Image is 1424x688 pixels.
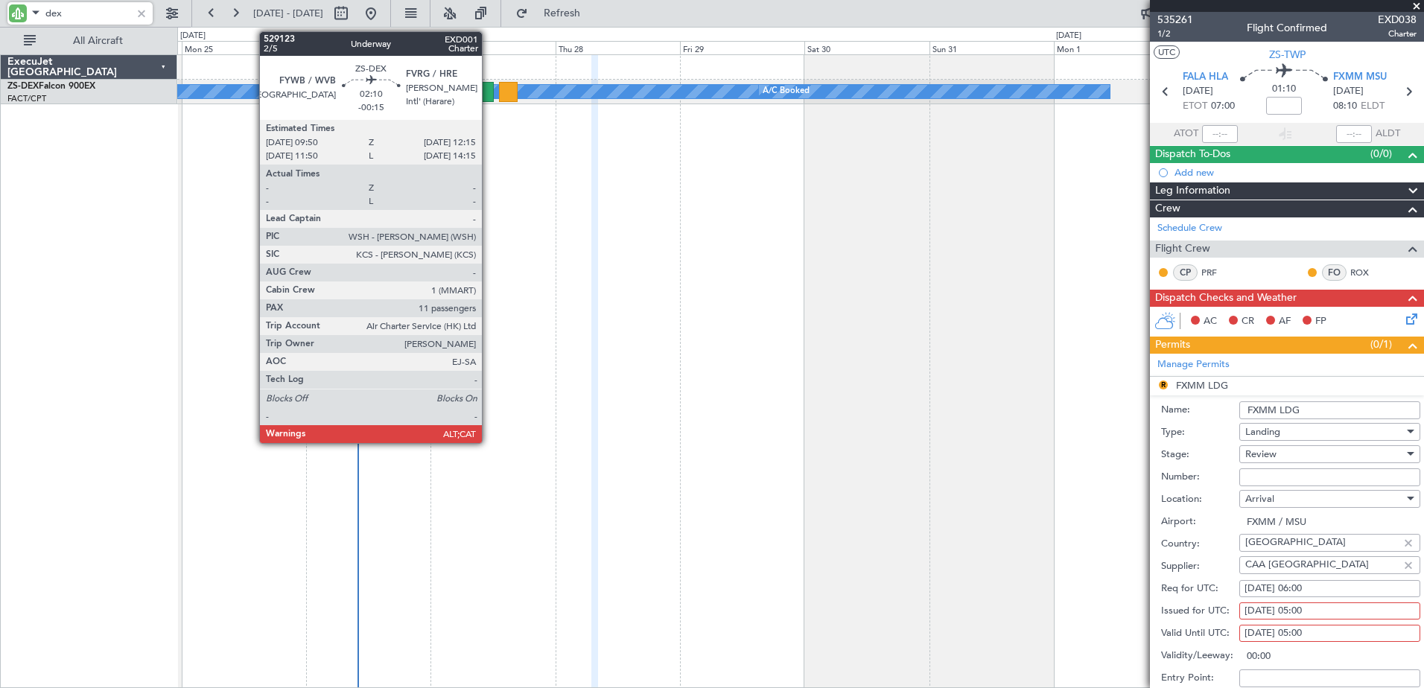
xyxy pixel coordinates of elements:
span: Landing [1245,425,1280,439]
div: Flight Confirmed [1247,20,1327,36]
span: Dispatch Checks and Weather [1155,290,1297,307]
span: Crew [1155,200,1180,217]
div: [DATE] 06:00 [1245,582,1415,596]
span: Permits [1155,337,1190,354]
span: Dispatch To-Dos [1155,146,1230,163]
div: CP [1173,264,1198,281]
input: Type something... [1245,531,1398,553]
span: Charter [1378,28,1417,40]
span: (0/0) [1370,146,1392,162]
span: FALA HLA [1183,70,1228,85]
span: 07:00 [1211,99,1235,114]
label: Stage: [1161,447,1239,462]
label: Issued for UTC: [1161,604,1239,619]
label: Entry Point: [1161,671,1239,686]
div: Add new [1175,166,1417,179]
span: ZS-DEX [7,82,39,91]
div: Sat 30 [804,41,929,54]
label: Req for UTC: [1161,582,1239,596]
button: UTC [1154,45,1180,59]
div: Mon 1 [1054,41,1178,54]
label: Supplier: [1161,559,1239,574]
span: All Aircraft [39,36,157,46]
label: Type: [1161,425,1239,440]
span: ALDT [1376,127,1400,141]
span: Flight Crew [1155,241,1210,258]
label: Name: [1161,403,1239,418]
button: Refresh [509,1,598,25]
span: 535261 [1157,12,1193,28]
span: (0/1) [1370,337,1392,352]
a: ZS-DEXFalcon 900EX [7,82,95,91]
span: FP [1315,314,1326,329]
div: Tue 26 [306,41,430,54]
span: CR [1242,314,1254,329]
div: Wed 27 [430,41,555,54]
span: EXD038 [1378,12,1417,28]
input: --:-- [1202,125,1238,143]
div: [DATE] 05:00 [1245,626,1415,641]
div: FO [1322,264,1347,281]
a: FACT/CPT [7,93,46,104]
span: ZS-TWP [1269,47,1306,63]
input: Type something... [1245,553,1398,576]
span: Arrival [1245,492,1274,506]
div: [DATE] [180,30,206,42]
span: Review [1245,447,1277,461]
span: 08:10 [1333,99,1357,114]
label: Valid Until UTC: [1161,626,1239,641]
div: [DATE] [1056,30,1081,42]
span: ATOT [1174,127,1198,141]
label: Country: [1161,537,1239,552]
a: ROX [1350,266,1384,279]
div: A/C Booked [763,80,810,103]
button: All Aircraft [16,29,162,53]
a: PRF [1201,266,1235,279]
span: 01:10 [1272,82,1296,97]
label: Location: [1161,492,1239,507]
span: AC [1204,314,1217,329]
span: [DATE] [1333,84,1364,99]
div: Fri 29 [680,41,804,54]
div: Sun 31 [929,41,1054,54]
label: Validity/Leeway: [1161,649,1239,663]
span: Leg Information [1155,182,1230,200]
span: ELDT [1361,99,1385,114]
span: 1/2 [1157,28,1193,40]
span: [DATE] [1183,84,1213,99]
span: [DATE] - [DATE] [253,7,323,20]
span: ETOT [1183,99,1207,114]
div: [DATE] 05:00 [1245,604,1415,619]
div: Thu 28 [556,41,680,54]
span: Refresh [531,8,594,19]
div: Mon 25 [182,41,306,54]
a: Schedule Crew [1157,221,1222,236]
label: Airport: [1161,515,1239,529]
span: AF [1279,314,1291,329]
a: Manage Permits [1157,357,1230,372]
span: FXMM MSU [1333,70,1387,85]
label: Number: [1161,470,1239,485]
input: A/C (Reg. or Type) [45,2,131,25]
